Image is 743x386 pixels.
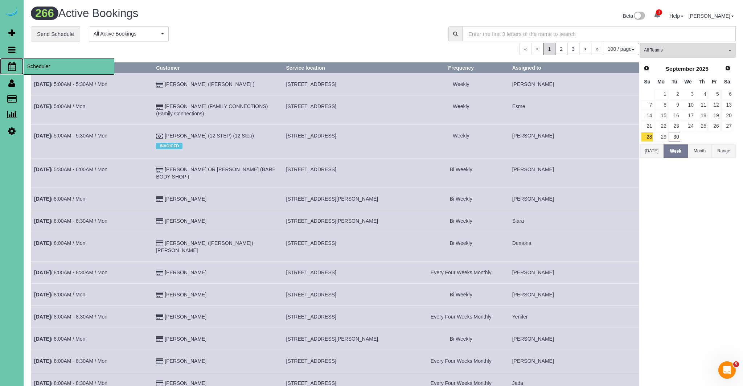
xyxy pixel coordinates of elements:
a: 4 [696,90,708,99]
span: 1 [656,9,662,15]
a: [PERSON_NAME] ([PERSON_NAME] ) [165,81,254,87]
a: [DATE]/ 8:00AM - 8:30AM / Mon [34,218,107,224]
th: Assigned to [509,63,639,73]
a: [DATE]/ 5:30AM - 6:00AM / Mon [34,167,107,172]
span: [STREET_ADDRESS] [286,103,336,109]
span: [STREET_ADDRESS][PERSON_NAME] [286,218,378,224]
button: Week [664,144,687,158]
a: [PERSON_NAME] [165,314,206,320]
a: 3 [681,90,695,99]
b: [DATE] [34,358,51,364]
b: [DATE] [34,270,51,275]
span: 5 [733,361,739,367]
td: Assigned to [509,283,639,305]
b: [DATE] [34,314,51,320]
a: 1 [654,90,668,99]
a: 17 [681,111,695,120]
a: [PERSON_NAME] [165,292,206,297]
td: Assigned to [509,188,639,210]
i: Credit Card Payment [156,197,163,202]
a: 20 [721,111,733,120]
span: 2025 [696,66,709,72]
i: Credit Card Payment [156,337,163,342]
a: 8 [654,100,668,110]
td: Customer [153,210,283,232]
a: 14 [641,111,653,120]
td: Customer [153,350,283,372]
a: Beta [623,13,645,19]
iframe: Intercom live chat [718,361,736,379]
td: Schedule date [31,261,153,283]
a: [DATE]/ 8:00AM - 8:30AM / Mon [34,270,107,275]
a: [PERSON_NAME] [165,270,206,275]
a: Next [723,63,733,74]
b: [DATE] [34,103,51,109]
i: Credit Card Payment [156,82,163,87]
span: 266 [31,7,58,20]
a: [DATE]/ 8:00AM / Mon [34,196,85,202]
a: 11 [696,100,708,110]
i: Credit Card Payment [156,219,163,224]
a: [DATE]/ 8:00AM - 8:30AM / Mon [34,358,107,364]
a: 15 [654,111,668,120]
td: Schedule date [31,350,153,372]
b: [DATE] [34,167,51,172]
span: [STREET_ADDRESS] [286,270,336,275]
a: 7 [641,100,653,110]
h1: Active Bookings [31,7,378,20]
a: 18 [696,111,708,120]
td: Assigned to [509,158,639,188]
span: [STREET_ADDRESS] [286,380,336,386]
a: [DATE]/ 8:00AM - 8:30AM / Mon [34,380,107,386]
a: 1 [650,7,664,23]
td: Service location [283,305,413,328]
a: [DATE]/ 8:00AM / Mon [34,240,85,246]
td: Frequency [413,125,509,158]
a: [PERSON_NAME] ([PERSON_NAME]) [PERSON_NAME] [156,240,253,253]
td: Customer [153,232,283,261]
a: 2 [555,43,567,55]
span: Monday [657,79,665,85]
button: All Active Bookings [89,26,169,41]
i: Credit Card Payment [156,104,163,110]
td: Service location [283,283,413,305]
a: > [579,43,591,55]
td: Schedule date [31,158,153,188]
a: 10 [681,100,695,110]
a: 13 [721,100,733,110]
i: Credit Card Payment [156,167,163,172]
a: [PERSON_NAME] [165,336,206,342]
span: Sunday [644,79,650,85]
td: Assigned to [509,350,639,372]
a: [DATE]/ 8:00AM / Mon [34,336,85,342]
span: [STREET_ADDRESS] [286,314,336,320]
button: 100 / page [603,43,639,55]
span: Saturday [724,79,730,85]
button: All Teams [640,43,736,58]
td: Customer [153,261,283,283]
a: 23 [669,122,681,131]
button: Range [712,144,736,158]
a: [PERSON_NAME] (FAMILY CONNECTIONS) (Family Connections) [156,103,268,116]
a: 26 [709,122,721,131]
td: Schedule date [31,210,153,232]
td: Service location [283,73,413,95]
i: Credit Card Payment [156,270,163,275]
td: Assigned to [509,73,639,95]
span: [STREET_ADDRESS][PERSON_NAME] [286,336,378,342]
span: Thursday [699,79,705,85]
i: Check Payment [156,134,163,139]
span: [STREET_ADDRESS] [286,81,336,87]
th: Customer [153,63,283,73]
td: Frequency [413,232,509,261]
img: New interface [633,12,645,21]
span: Scheduler [24,58,114,75]
a: [DATE]/ 5:00AM - 5:30AM / Mon [34,81,107,87]
span: INVOICED [156,143,182,149]
a: [PERSON_NAME] [689,13,734,19]
span: [STREET_ADDRESS] [286,133,336,139]
td: Schedule date [31,305,153,328]
td: Service location [283,261,413,283]
a: [DATE]/ 8:00AM / Mon [34,292,85,297]
a: 30 [669,132,681,142]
